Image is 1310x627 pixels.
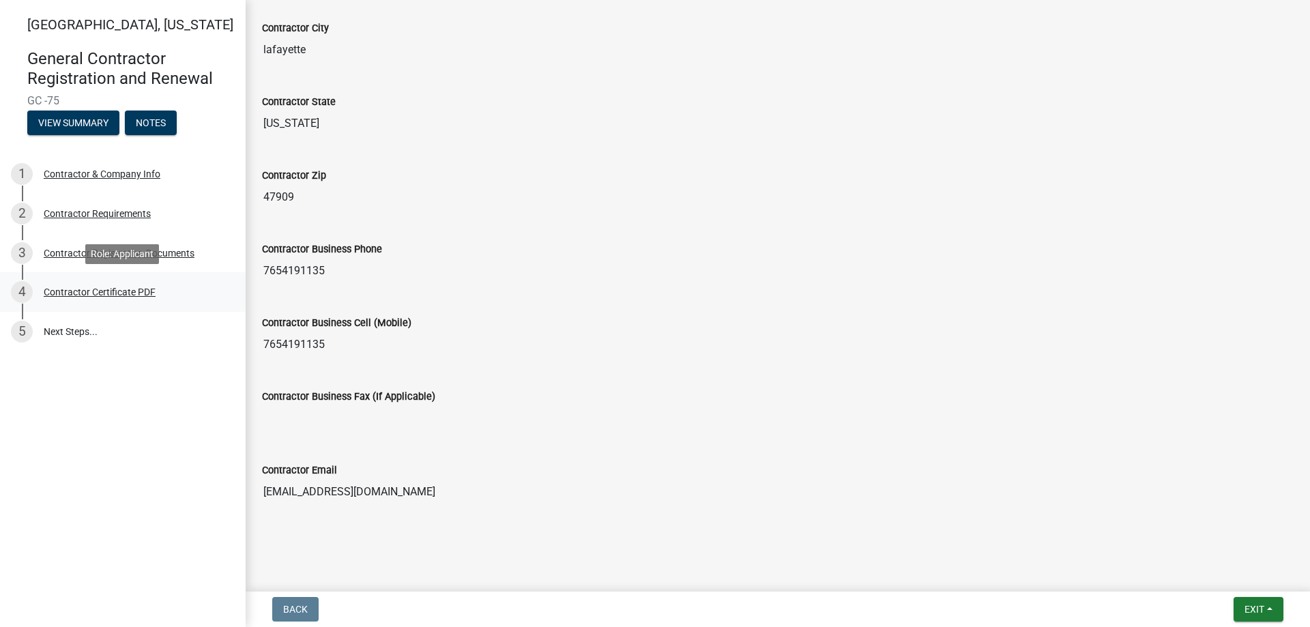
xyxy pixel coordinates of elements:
div: 4 [11,281,33,303]
label: Contractor Business Cell (Mobile) [262,319,411,328]
div: Contractor Requirements [44,209,151,218]
div: 3 [11,242,33,264]
label: Contractor Email [262,466,337,476]
div: Contractor Registration Documents [44,248,194,258]
div: 5 [11,321,33,342]
span: Exit [1244,604,1264,615]
span: Back [283,604,308,615]
wm-modal-confirm: Summary [27,118,119,129]
div: Role: Applicant [85,244,159,264]
label: Contractor City [262,24,329,33]
span: GC -75 [27,94,218,107]
span: [GEOGRAPHIC_DATA], [US_STATE] [27,16,233,33]
label: Contractor Zip [262,171,326,181]
button: Back [272,597,319,622]
label: Contractor Business Fax (If Applicable) [262,392,435,402]
label: Contractor Business Phone [262,245,382,254]
div: Contractor Certificate PDF [44,287,156,297]
div: 2 [11,203,33,224]
button: View Summary [27,111,119,135]
label: Contractor State [262,98,336,107]
button: Notes [125,111,177,135]
div: 1 [11,163,33,185]
h4: General Contractor Registration and Renewal [27,49,235,89]
wm-modal-confirm: Notes [125,118,177,129]
button: Exit [1234,597,1283,622]
div: Contractor & Company Info [44,169,160,179]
